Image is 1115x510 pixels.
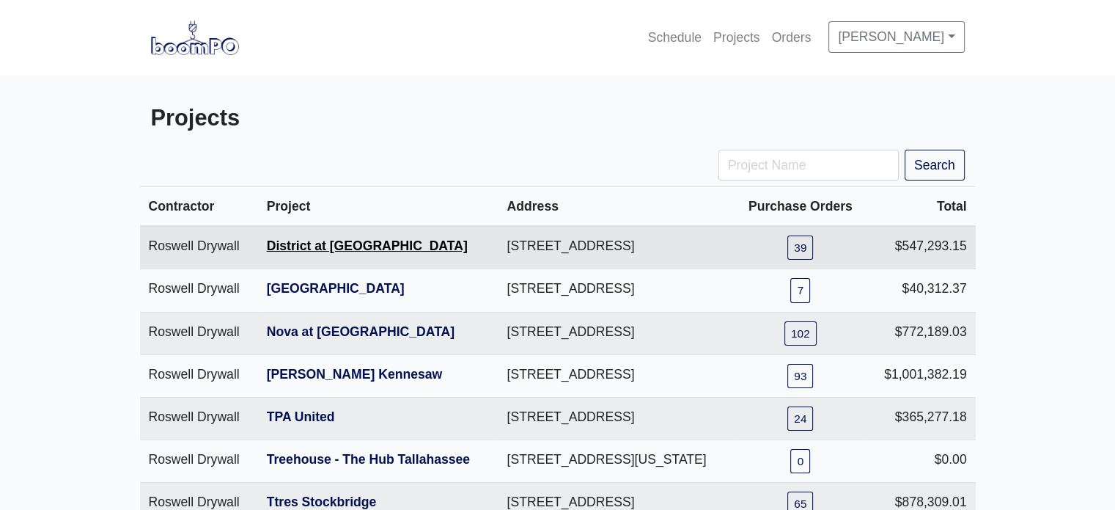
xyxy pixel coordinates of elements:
a: 24 [787,407,813,431]
a: Nova at [GEOGRAPHIC_DATA] [267,324,455,339]
th: Contractor [140,187,258,227]
a: 39 [787,236,813,260]
td: [STREET_ADDRESS][US_STATE] [498,440,734,482]
td: Roswell Drywall [140,226,258,269]
td: Roswell Drywall [140,440,258,482]
a: Projects [707,21,766,54]
th: Total [866,187,976,227]
a: 0 [790,449,810,473]
th: Address [498,187,734,227]
td: $1,001,382.19 [866,354,976,397]
img: boomPO [151,21,239,54]
td: [STREET_ADDRESS] [498,226,734,269]
h3: Projects [151,105,547,132]
th: Project [258,187,498,227]
td: Roswell Drywall [140,397,258,440]
a: [PERSON_NAME] Kennesaw [267,367,443,382]
a: Orders [766,21,817,54]
a: [GEOGRAPHIC_DATA] [267,281,405,296]
th: Purchase Orders [735,187,866,227]
td: $547,293.15 [866,226,976,269]
td: Roswell Drywall [140,354,258,397]
td: Roswell Drywall [140,312,258,354]
td: [STREET_ADDRESS] [498,397,734,440]
a: Treehouse - The Hub Tallahassee [267,452,470,467]
input: Project Name [718,150,899,181]
td: $772,189.03 [866,312,976,354]
td: [STREET_ADDRESS] [498,312,734,354]
a: TPA United [267,409,335,424]
a: Schedule [642,21,707,54]
td: $40,312.37 [866,269,976,312]
a: 7 [790,278,810,302]
td: [STREET_ADDRESS] [498,269,734,312]
td: [STREET_ADDRESS] [498,354,734,397]
a: Ttres Stockbridge [267,495,377,509]
button: Search [905,150,965,181]
td: $365,277.18 [866,397,976,440]
a: District at [GEOGRAPHIC_DATA] [267,238,468,253]
td: Roswell Drywall [140,269,258,312]
td: $0.00 [866,440,976,482]
a: 102 [784,321,817,346]
a: 93 [787,364,813,388]
a: [PERSON_NAME] [828,21,964,52]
